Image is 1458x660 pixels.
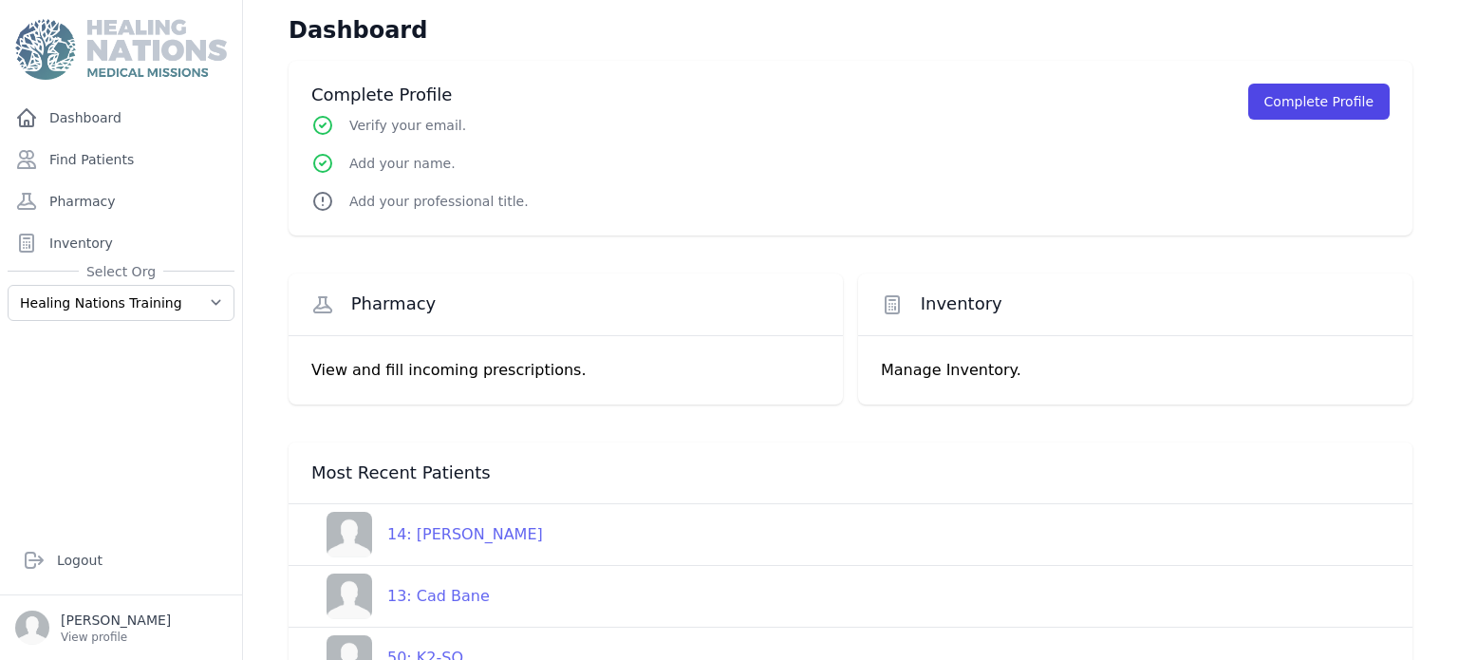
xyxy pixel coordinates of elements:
a: [PERSON_NAME] View profile [15,611,227,645]
h1: Dashboard [289,15,427,46]
span: Most Recent Patients [311,462,491,484]
li: Add your name. [311,152,529,175]
a: 13: Cad Bane [311,574,490,619]
a: Logout [15,541,227,579]
li: Verify your email. [311,114,529,137]
button: Complete Profile [1248,84,1390,120]
span: Pharmacy [351,292,437,315]
p: View profile [61,630,171,645]
a: Pharmacy View and fill incoming prescriptions. [289,273,843,405]
h3: Complete Profile [311,84,529,106]
img: person-242608b1a05df3501eefc295dc1bc67a.jpg [327,574,372,619]
a: Inventory [8,224,234,262]
li: Add your professional title. [311,190,529,213]
img: person-242608b1a05df3501eefc295dc1bc67a.jpg [327,512,372,557]
div: 13: Cad Bane [372,585,490,608]
p: Manage Inventory. [881,359,1390,382]
div: 14: [PERSON_NAME] [372,523,543,546]
a: 14: [PERSON_NAME] [311,512,543,557]
p: [PERSON_NAME] [61,611,171,630]
p: View and fill incoming prescriptions. [311,359,820,382]
a: Dashboard [8,99,234,137]
a: Find Patients [8,141,234,179]
a: Inventory Manage Inventory. [858,273,1412,405]
a: Pharmacy [8,182,234,220]
img: Medical Missions EMR [15,19,226,80]
span: Select Org [79,262,163,281]
span: Inventory [921,292,1002,315]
